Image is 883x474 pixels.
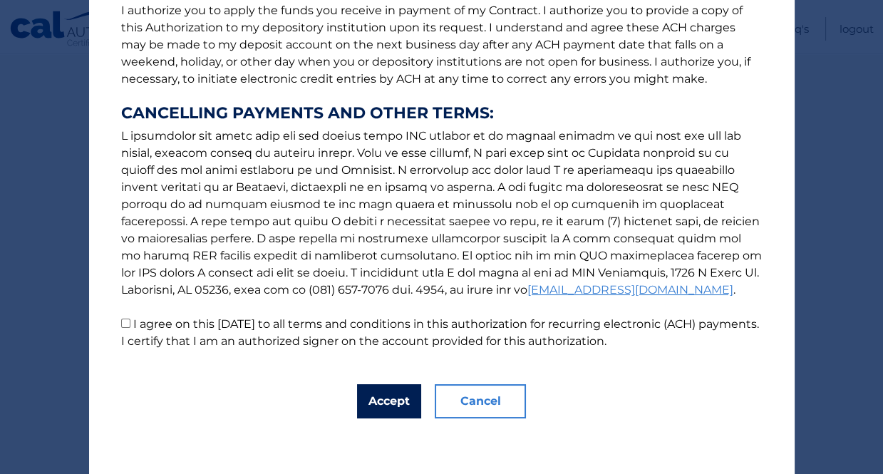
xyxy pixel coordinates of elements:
label: I agree on this [DATE] to all terms and conditions in this authorization for recurring electronic... [121,317,759,348]
strong: CANCELLING PAYMENTS AND OTHER TERMS: [121,105,763,122]
a: [EMAIL_ADDRESS][DOMAIN_NAME] [527,283,733,297]
button: Accept [357,384,421,418]
button: Cancel [435,384,526,418]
